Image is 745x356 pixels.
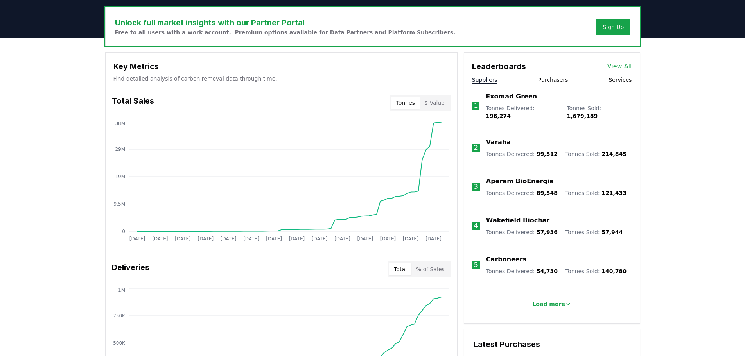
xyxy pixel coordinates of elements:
[220,236,236,242] tspan: [DATE]
[601,268,627,274] span: 140,780
[596,19,630,35] button: Sign Up
[472,76,497,84] button: Suppliers
[389,263,411,275] button: Total
[565,267,627,275] p: Tonnes Sold :
[113,313,126,318] tspan: 750K
[486,138,511,147] a: Varaha
[565,189,627,197] p: Tonnes Sold :
[567,113,598,119] span: 1,679,189
[425,236,442,242] tspan: [DATE]
[118,287,125,293] tspan: 1M
[486,150,558,158] p: Tonnes Delivered :
[526,296,578,312] button: Load more
[113,75,449,82] p: Find detailed analysis of carbon removal data through time.
[113,340,126,346] tspan: 500K
[115,29,456,36] p: Free to all users with a work account. Premium options available for Data Partners and Platform S...
[113,201,125,207] tspan: 9.5M
[565,150,627,158] p: Tonnes Sold :
[243,236,259,242] tspan: [DATE]
[115,147,125,152] tspan: 29M
[486,189,558,197] p: Tonnes Delivered :
[115,121,125,126] tspan: 38M
[474,182,478,191] p: 3
[486,92,537,101] a: Exomad Green
[603,23,624,31] a: Sign Up
[474,143,478,152] p: 2
[486,104,559,120] p: Tonnes Delivered :
[289,236,305,242] tspan: [DATE]
[112,261,149,277] h3: Deliveries
[601,190,627,196] span: 121,433
[565,228,623,236] p: Tonnes Sold :
[175,236,191,242] tspan: [DATE]
[486,177,554,186] a: Aperam BioEnergia
[532,300,565,308] p: Load more
[391,97,420,109] button: Tonnes
[334,236,350,242] tspan: [DATE]
[311,236,327,242] tspan: [DATE]
[474,260,478,270] p: 5
[197,236,214,242] tspan: [DATE]
[537,229,558,235] span: 57,936
[609,76,632,84] button: Services
[266,236,282,242] tspan: [DATE]
[601,151,627,157] span: 214,845
[420,97,449,109] button: $ Value
[538,76,568,84] button: Purchasers
[607,62,632,71] a: View All
[486,228,558,236] p: Tonnes Delivered :
[403,236,419,242] tspan: [DATE]
[474,101,478,111] p: 1
[380,236,396,242] tspan: [DATE]
[567,104,632,120] p: Tonnes Sold :
[115,174,125,179] tspan: 19M
[115,17,456,29] h3: Unlock full market insights with our Partner Portal
[537,190,558,196] span: 89,548
[122,229,125,234] tspan: 0
[537,151,558,157] span: 99,512
[486,113,511,119] span: 196,274
[486,255,526,264] a: Carboneers
[474,221,478,231] p: 4
[537,268,558,274] span: 54,730
[357,236,373,242] tspan: [DATE]
[472,61,526,72] h3: Leaderboards
[601,229,623,235] span: 57,944
[152,236,168,242] tspan: [DATE]
[113,61,449,72] h3: Key Metrics
[411,263,449,275] button: % of Sales
[129,236,145,242] tspan: [DATE]
[486,267,558,275] p: Tonnes Delivered :
[112,95,154,111] h3: Total Sales
[486,216,549,225] a: Wakefield Biochar
[474,338,630,350] h3: Latest Purchases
